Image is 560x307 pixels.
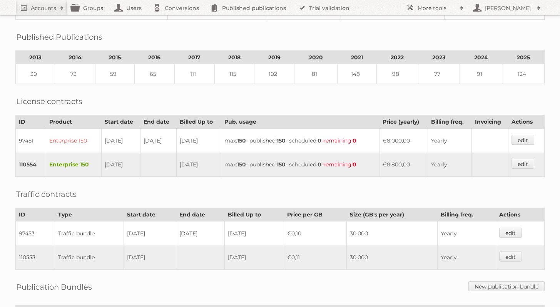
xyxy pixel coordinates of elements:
td: €0,10 [284,221,346,246]
td: [DATE] [177,153,221,177]
td: €8.000,00 [379,129,428,153]
td: 97451 [16,129,46,153]
h2: License contracts [16,96,82,107]
td: max: - published: - scheduled: - [221,129,379,153]
strong: 150 [277,137,286,144]
a: edit [499,252,522,262]
td: 73 [55,64,95,84]
td: [DATE] [224,221,284,246]
td: 115 [214,64,254,84]
th: 2023 [418,51,460,64]
h2: Publication Bundles [16,281,92,293]
th: 2025 [503,51,544,64]
td: Traffic bundle [55,245,124,270]
a: New publication bundle [468,281,545,291]
th: Type [55,208,124,221]
th: Price per GB [284,208,346,221]
h2: [PERSON_NAME] [483,4,533,12]
td: 30 [16,64,55,84]
td: max: - published: - scheduled: - [221,153,379,177]
th: 2016 [135,51,175,64]
th: ID [16,115,46,129]
th: Billing freq. [428,115,471,129]
td: Yearly [437,221,496,246]
td: 97453 [16,221,55,246]
th: Pub. usage [221,115,379,129]
td: [DATE] [101,153,140,177]
th: 2024 [460,51,503,64]
td: 110553 [16,245,55,270]
th: Billed Up to [177,115,221,129]
th: Size (GB's per year) [346,208,437,221]
strong: 0 [318,161,321,168]
td: 111 [174,64,214,84]
td: 59 [95,64,135,84]
strong: 0 [353,137,356,144]
th: 2015 [95,51,135,64]
td: 102 [254,64,294,84]
td: [DATE] [177,129,221,153]
th: Billed Up to [224,208,284,221]
th: End date [140,115,177,129]
strong: 0 [318,137,321,144]
td: €8.800,00 [379,153,428,177]
td: [DATE] [140,129,177,153]
td: [DATE] [124,245,176,270]
td: 30,000 [346,245,437,270]
th: 2021 [338,51,377,64]
th: 2020 [294,51,338,64]
td: Yearly [428,153,471,177]
td: 124 [503,64,544,84]
td: Enterprise 150 [46,153,101,177]
td: 65 [135,64,175,84]
span: remaining: [323,161,356,168]
strong: 150 [237,161,246,168]
h2: Accounts [31,4,56,12]
strong: 150 [237,137,246,144]
a: edit [499,228,522,238]
td: [DATE] [101,129,140,153]
a: edit [512,159,534,169]
strong: 150 [277,161,286,168]
th: Actions [508,115,544,129]
th: 2022 [376,51,418,64]
th: 2014 [55,51,95,64]
td: [DATE] [176,221,225,246]
strong: 0 [353,161,356,168]
td: 110554 [16,153,46,177]
a: edit [512,135,534,145]
td: 91 [460,64,503,84]
td: Enterprise 150 [46,129,101,153]
h2: More tools [418,4,456,12]
th: 2013 [16,51,55,64]
th: Invoicing [471,115,508,129]
th: Price (yearly) [379,115,428,129]
h2: Published Publications [16,31,102,43]
td: 81 [294,64,338,84]
th: Product [46,115,101,129]
td: 77 [418,64,460,84]
span: remaining: [323,137,356,144]
td: [DATE] [124,221,176,246]
th: 2019 [254,51,294,64]
th: Start date [124,208,176,221]
th: ID [16,208,55,221]
th: Billing freq. [437,208,496,221]
td: €0,11 [284,245,346,270]
td: Yearly [428,129,471,153]
th: 2018 [214,51,254,64]
h2: Traffic contracts [16,188,77,200]
td: Yearly [437,245,496,270]
td: 98 [376,64,418,84]
th: Actions [496,208,545,221]
th: 2017 [174,51,214,64]
th: Start date [101,115,140,129]
td: 30,000 [346,221,437,246]
td: [DATE] [224,245,284,270]
th: End date [176,208,225,221]
td: 148 [338,64,377,84]
td: Traffic bundle [55,221,124,246]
